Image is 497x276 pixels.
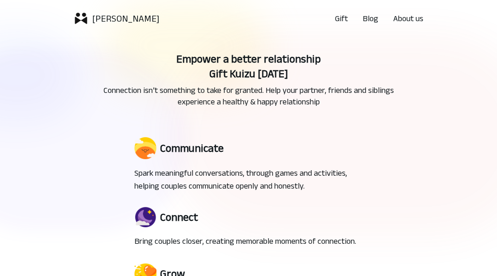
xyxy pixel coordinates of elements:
[160,210,198,224] h3: Connect
[74,11,159,26] a: logoicon[PERSON_NAME]
[87,85,410,108] p: Connection isn’t something to take for granted. Help your partner, friends and siblings experienc...
[160,141,224,155] h3: Communicate
[363,12,378,25] a: Blog
[134,137,156,159] img: communicate
[335,12,348,25] a: Gift
[134,167,363,192] p: Spark meaningful conversations, through games and activities, helping couples communicate openly ...
[393,12,423,25] a: About us
[92,12,159,25] p: [PERSON_NAME]
[87,52,410,81] h1: Empower a better relationship Gift Kuizu [DATE]
[74,11,88,26] img: logoicon
[134,207,156,227] img: connect
[134,235,356,247] p: Bring couples closer, creating memorable moments of connection.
